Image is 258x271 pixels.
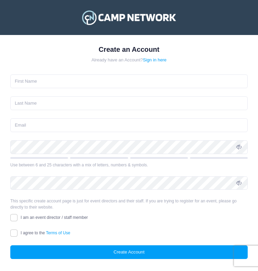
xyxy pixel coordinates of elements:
img: Logo [80,7,178,28]
div: Use between 6 and 25 characters with a mix of letters, numbers & symbols. [10,162,248,168]
a: Sign in here [143,57,167,62]
div: Already have an Account? [10,57,248,63]
span: I am an event director / staff member [21,215,88,220]
h1: Create an Account [10,45,248,54]
button: Create Account [10,245,248,259]
p: This specific create account page is just for event directors and their staff. If you are trying ... [10,198,248,210]
span: I agree to the [21,231,70,235]
a: Terms of Use [46,231,70,235]
input: I agree to theTerms of Use [10,229,18,237]
input: Email [10,118,248,132]
input: I am an event director / staff member [10,214,18,221]
input: First Name [10,74,248,88]
input: Last Name [10,96,248,110]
